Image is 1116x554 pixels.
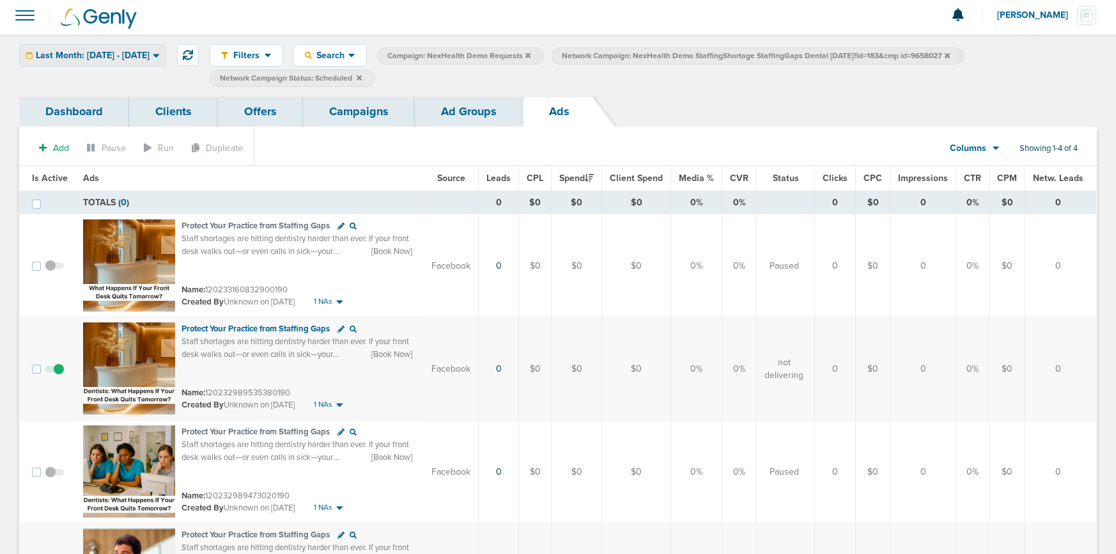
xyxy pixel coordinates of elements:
[312,50,348,61] span: Search
[997,173,1017,184] span: CPM
[527,173,543,184] span: CPL
[314,502,332,513] span: 1 NAs
[371,349,412,360] span: [Book Now]
[182,399,295,411] small: Unknown on [DATE]
[773,173,799,184] span: Status
[950,142,986,155] span: Columns
[523,97,596,127] a: Ads
[722,317,757,420] td: 0%
[496,363,502,374] a: 0
[496,466,502,477] a: 0
[856,191,890,214] td: $0
[764,356,803,381] span: not delivering
[415,97,523,127] a: Ad Groups
[602,191,671,214] td: $0
[315,74,352,83] span: Scheduled
[182,324,330,334] span: Protect Your Practice from Staffing Gaps
[32,173,68,184] span: Is Active
[989,191,1025,214] td: $0
[1033,173,1083,184] span: Netw. Leads
[956,214,989,318] td: 0%
[36,51,150,60] span: Last Month: [DATE] - [DATE]
[519,420,552,523] td: $0
[730,173,748,184] span: CVR
[562,51,950,61] span: Network Campaign: NexHealth Demo StaffingShortage StaffingGaps Dental [DATE]?id=183&cmp id=9658027
[1019,143,1078,154] span: Showing 1-4 of 4
[496,260,502,271] a: 0
[679,173,714,184] span: Media %
[182,530,330,540] span: Protect Your Practice from Staffing Gaps
[182,427,330,437] span: Protect Your Practice from Staffing Gaps
[83,322,175,415] img: Ad image
[53,143,69,154] span: Add
[314,296,332,307] span: 1 NAs
[722,191,757,214] td: 0%
[437,173,465,184] span: Source
[182,336,416,434] span: Staff shortages are hitting dentistry harder than ever. If your front desk walks out—or even call...
[182,285,205,295] span: Name:
[890,317,956,420] td: 0
[559,173,594,184] span: Spend
[19,97,129,127] a: Dashboard
[182,388,205,398] span: Name:
[722,420,757,523] td: 0%
[671,420,722,523] td: 0%
[83,219,175,312] img: Ad image
[956,317,989,420] td: 0%
[552,214,602,318] td: $0
[989,420,1025,523] td: $0
[182,221,330,231] span: Protect Your Practice from Staffing Gaps
[823,173,848,184] span: Clicks
[671,191,722,214] td: 0%
[129,97,218,127] a: Clients
[32,139,76,157] button: Add
[856,317,890,420] td: $0
[602,420,671,523] td: $0
[671,317,722,420] td: 0%
[856,420,890,523] td: $0
[182,400,224,410] span: Created By
[424,420,479,523] td: Facebook
[519,317,552,420] td: $0
[1025,191,1097,214] td: 0
[770,466,799,479] span: Paused
[218,97,303,127] a: Offers
[552,191,602,214] td: $0
[552,317,602,420] td: $0
[1025,420,1097,523] td: 0
[815,214,856,318] td: 0
[856,214,890,318] td: $0
[182,285,288,295] small: 120233160832900190
[519,191,552,214] td: $0
[770,260,799,273] span: Paused
[610,173,663,184] span: Client Spend
[989,214,1025,318] td: $0
[182,388,290,398] small: 120232989535380190
[182,503,224,513] span: Created By
[989,317,1025,420] td: $0
[61,8,137,29] img: Genly
[314,399,332,410] span: 1 NAs
[602,317,671,420] td: $0
[671,214,722,318] td: 0%
[182,297,224,307] span: Created By
[182,439,416,537] span: Staff shortages are hitting dentistry harder than ever. If your front desk walks out—or even call...
[602,214,671,318] td: $0
[182,491,205,501] span: Name:
[815,191,856,214] td: 0
[182,233,416,331] span: Staff shortages are hitting dentistry harder than ever. If your front desk walks out—or even call...
[182,296,295,308] small: Unknown on [DATE]
[964,173,981,184] span: CTR
[815,317,856,420] td: 0
[182,491,290,501] small: 120232989473020190
[1025,317,1097,420] td: 0
[815,420,856,523] td: 0
[121,197,127,208] span: 0
[864,173,882,184] span: CPC
[890,420,956,523] td: 0
[303,97,415,127] a: Campaigns
[997,11,1077,20] span: [PERSON_NAME]
[552,420,602,523] td: $0
[890,191,956,214] td: 0
[83,425,175,518] img: Ad image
